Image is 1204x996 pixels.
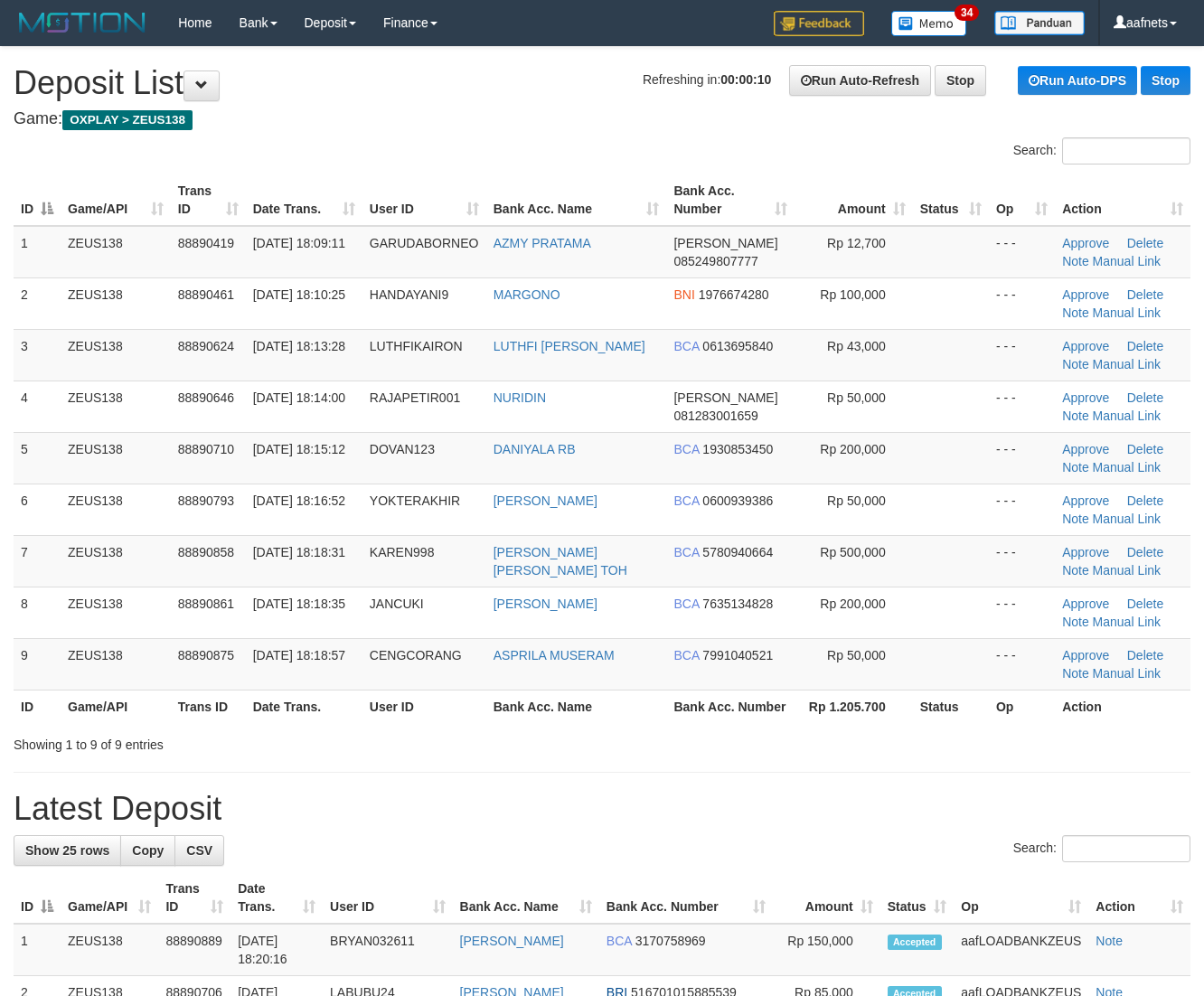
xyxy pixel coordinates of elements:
[702,339,773,353] span: Copy 0613695840 to clipboard
[14,728,488,754] div: Showing 1 to 9 of 9 entries
[673,287,694,302] span: BNI
[25,843,109,858] span: Show 25 rows
[253,597,345,611] span: [DATE] 18:18:35
[795,174,913,226] th: Amount: activate to sort column ascending
[61,872,158,924] th: Game/API: activate to sort column ascending
[1141,66,1190,95] a: Stop
[989,638,1055,690] td: - - -
[1088,872,1190,924] th: Action: activate to sort column ascending
[1062,648,1109,662] a: Approve
[827,648,886,662] span: Rp 50,000
[61,174,171,226] th: Game/API: activate to sort column ascending
[955,5,979,21] span: 34
[174,835,224,866] a: CSV
[14,381,61,432] td: 4
[1055,690,1190,723] th: Action
[494,236,591,250] a: AZMY PRATAMA
[494,287,560,302] a: MARGONO
[1093,357,1162,371] a: Manual Link
[954,924,1088,976] td: aafLOADBANKZEUS
[673,409,757,423] span: Copy 081283001659 to clipboard
[61,690,171,723] th: Game/API
[774,11,864,36] img: Feedback.jpg
[673,339,699,353] span: BCA
[1093,666,1162,681] a: Manual Link
[246,690,362,723] th: Date Trans.
[61,226,171,278] td: ZEUS138
[370,287,448,302] span: HANDAYANI9
[246,174,362,226] th: Date Trans.: activate to sort column ascending
[62,110,193,130] span: OXPLAY > ZEUS138
[913,690,989,723] th: Status
[253,442,345,456] span: [DATE] 18:15:12
[61,329,171,381] td: ZEUS138
[61,924,158,976] td: ZEUS138
[14,690,61,723] th: ID
[989,381,1055,432] td: - - -
[673,545,699,559] span: BCA
[989,690,1055,723] th: Op
[702,648,773,662] span: Copy 7991040521 to clipboard
[1018,66,1137,95] a: Run Auto-DPS
[1062,442,1109,456] a: Approve
[1062,615,1089,629] a: Note
[370,545,435,559] span: KAREN998
[61,432,171,484] td: ZEUS138
[702,493,773,508] span: Copy 0600939386 to clipboard
[891,11,967,36] img: Button%20Memo.svg
[158,872,230,924] th: Trans ID: activate to sort column ascending
[253,390,345,405] span: [DATE] 18:14:00
[186,843,212,858] span: CSV
[178,442,234,456] span: 88890710
[989,174,1055,226] th: Op: activate to sort column ascending
[14,587,61,638] td: 8
[1062,137,1190,164] input: Search:
[673,648,699,662] span: BCA
[178,236,234,250] span: 88890419
[1062,666,1089,681] a: Note
[1127,442,1163,456] a: Delete
[820,597,885,611] span: Rp 200,000
[666,174,795,226] th: Bank Acc. Number: activate to sort column ascending
[61,638,171,690] td: ZEUS138
[827,236,886,250] span: Rp 12,700
[494,493,597,508] a: [PERSON_NAME]
[132,843,164,858] span: Copy
[14,226,61,278] td: 1
[673,236,777,250] span: [PERSON_NAME]
[1013,835,1190,862] label: Search:
[178,545,234,559] span: 88890858
[453,872,599,924] th: Bank Acc. Name: activate to sort column ascending
[1093,512,1162,526] a: Manual Link
[773,872,880,924] th: Amount: activate to sort column ascending
[607,934,632,948] span: BCA
[230,924,323,976] td: [DATE] 18:20:16
[827,339,886,353] span: Rp 43,000
[1062,409,1089,423] a: Note
[1062,287,1109,302] a: Approve
[1062,597,1109,611] a: Approve
[1062,512,1089,526] a: Note
[954,872,1088,924] th: Op: activate to sort column ascending
[1093,460,1162,475] a: Manual Link
[370,339,463,353] span: LUTHFIKAIRON
[61,381,171,432] td: ZEUS138
[14,329,61,381] td: 3
[820,287,885,302] span: Rp 100,000
[14,110,1190,128] h4: Game:
[1062,493,1109,508] a: Approve
[599,872,773,924] th: Bank Acc. Number: activate to sort column ascending
[61,535,171,587] td: ZEUS138
[494,597,597,611] a: [PERSON_NAME]
[494,442,576,456] a: DANIYALA RB
[1062,305,1089,320] a: Note
[1127,493,1163,508] a: Delete
[1055,174,1190,226] th: Action: activate to sort column ascending
[1093,254,1162,268] a: Manual Link
[61,587,171,638] td: ZEUS138
[1062,835,1190,862] input: Search:
[178,648,234,662] span: 88890875
[827,493,886,508] span: Rp 50,000
[635,934,706,948] span: Copy 3170758969 to clipboard
[14,174,61,226] th: ID: activate to sort column descending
